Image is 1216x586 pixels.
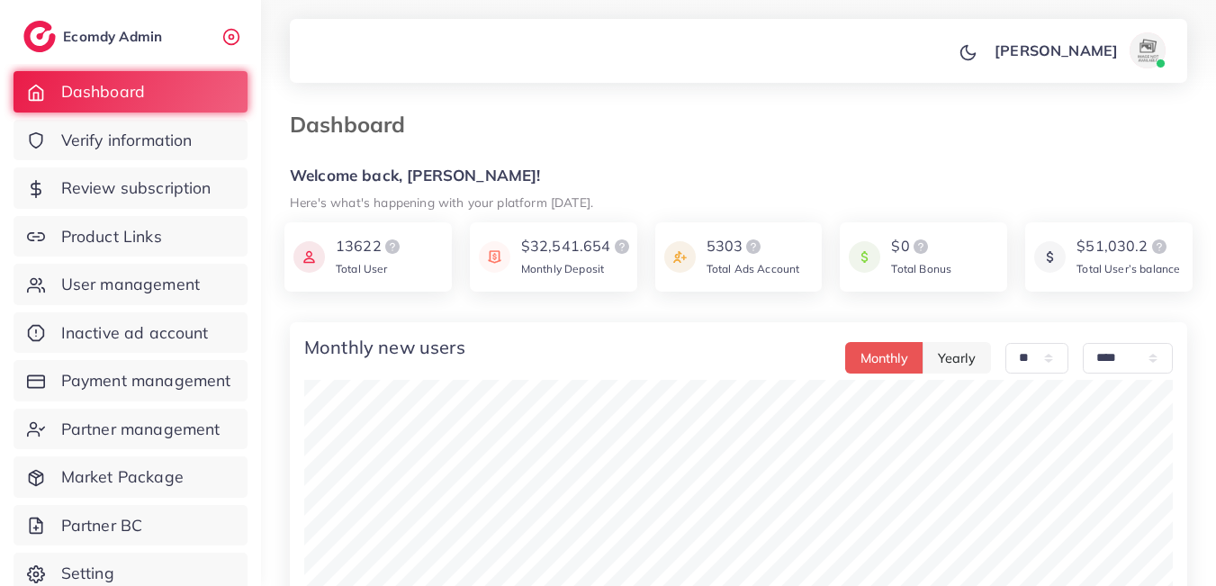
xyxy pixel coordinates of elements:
[14,312,248,354] a: Inactive ad account
[61,273,200,296] span: User management
[14,264,248,305] a: User management
[1076,262,1180,275] span: Total User’s balance
[61,129,193,152] span: Verify information
[479,236,510,278] img: icon payment
[14,120,248,161] a: Verify information
[995,40,1118,61] p: [PERSON_NAME]
[664,236,696,278] img: icon payment
[14,456,248,498] a: Market Package
[521,236,633,257] div: $32,541.654
[1076,236,1180,257] div: $51,030.2
[61,225,162,248] span: Product Links
[23,21,167,52] a: logoEcomdy Admin
[849,236,880,278] img: icon payment
[61,369,231,392] span: Payment management
[61,465,184,489] span: Market Package
[382,236,403,257] img: logo
[14,71,248,113] a: Dashboard
[61,80,145,104] span: Dashboard
[290,194,593,210] small: Here's what's happening with your platform [DATE].
[61,176,212,200] span: Review subscription
[293,236,325,278] img: icon payment
[290,167,1187,185] h5: Welcome back, [PERSON_NAME]!
[63,28,167,45] h2: Ecomdy Admin
[23,21,56,52] img: logo
[1148,236,1170,257] img: logo
[743,236,764,257] img: logo
[1130,32,1166,68] img: avatar
[14,216,248,257] a: Product Links
[891,236,951,257] div: $0
[521,262,604,275] span: Monthly Deposit
[1034,236,1066,278] img: icon payment
[61,514,143,537] span: Partner BC
[985,32,1173,68] a: [PERSON_NAME]avatar
[61,418,221,441] span: Partner management
[61,562,114,585] span: Setting
[14,409,248,450] a: Partner management
[336,262,388,275] span: Total User
[304,337,465,358] h4: Monthly new users
[336,236,403,257] div: 13622
[845,342,923,374] button: Monthly
[707,262,800,275] span: Total Ads Account
[910,236,932,257] img: logo
[611,236,633,257] img: logo
[14,505,248,546] a: Partner BC
[14,167,248,209] a: Review subscription
[61,321,209,345] span: Inactive ad account
[923,342,991,374] button: Yearly
[707,236,800,257] div: 5303
[891,262,951,275] span: Total Bonus
[14,360,248,401] a: Payment management
[290,112,419,138] h3: Dashboard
